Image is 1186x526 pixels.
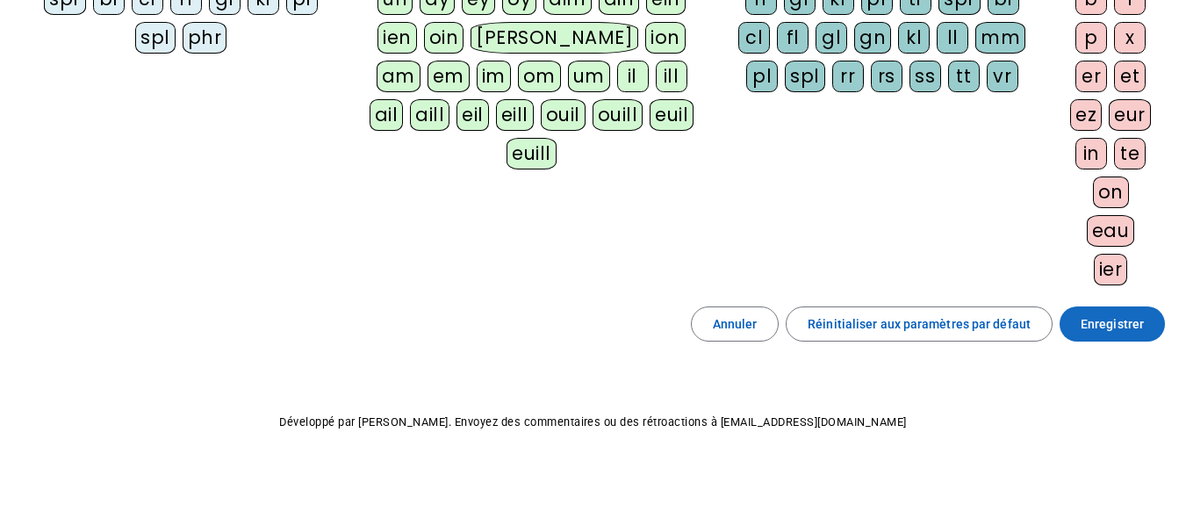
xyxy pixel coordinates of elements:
[898,22,930,54] div: kl
[987,61,1018,92] div: vr
[377,22,417,54] div: ien
[1075,22,1107,54] div: p
[1075,138,1107,169] div: in
[1081,313,1144,335] span: Enregistrer
[568,61,610,92] div: um
[1109,99,1151,131] div: eur
[691,306,780,342] button: Annuler
[786,306,1053,342] button: Réinitialiser aux paramètres par défaut
[456,99,489,131] div: eil
[1114,22,1146,54] div: x
[496,99,534,131] div: eill
[410,99,449,131] div: aill
[617,61,649,92] div: il
[808,313,1031,335] span: Réinitialiser aux paramètres par défaut
[975,22,1025,54] div: mm
[477,61,511,92] div: im
[1093,177,1129,208] div: on
[1114,138,1146,169] div: te
[1087,215,1135,247] div: eau
[14,412,1172,433] p: Développé par [PERSON_NAME]. Envoyez des commentaires ou des rétroactions à [EMAIL_ADDRESS][DOMAI...
[471,22,638,54] div: [PERSON_NAME]
[370,99,404,131] div: ail
[937,22,968,54] div: ll
[183,22,227,54] div: phr
[377,61,420,92] div: am
[1075,61,1107,92] div: er
[854,22,891,54] div: gn
[871,61,902,92] div: rs
[1094,254,1128,285] div: ier
[785,61,825,92] div: spl
[948,61,980,92] div: tt
[746,61,778,92] div: pl
[1114,61,1146,92] div: et
[541,99,586,131] div: ouil
[428,61,470,92] div: em
[713,313,758,335] span: Annuler
[738,22,770,54] div: cl
[593,99,643,131] div: ouill
[832,61,864,92] div: rr
[1070,99,1102,131] div: ez
[518,61,561,92] div: om
[1060,306,1165,342] button: Enregistrer
[656,61,687,92] div: ill
[507,138,556,169] div: euill
[909,61,941,92] div: ss
[135,22,176,54] div: spl
[645,22,686,54] div: ion
[424,22,464,54] div: oin
[816,22,847,54] div: gl
[650,99,694,131] div: euil
[777,22,809,54] div: fl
